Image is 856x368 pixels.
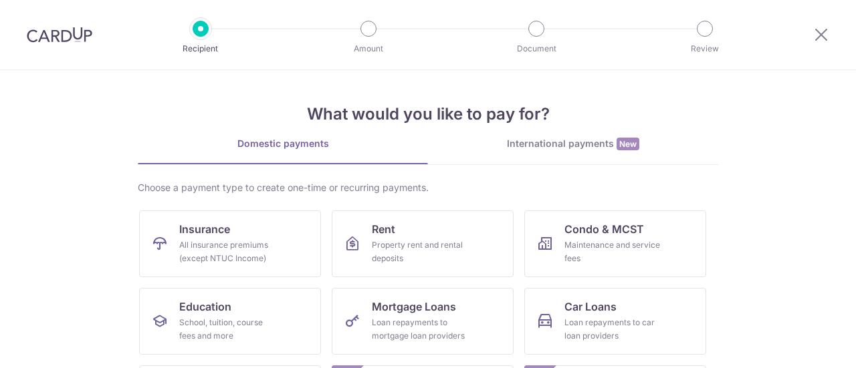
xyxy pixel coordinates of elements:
div: School, tuition, course fees and more [179,316,276,343]
span: Rent [372,221,395,237]
span: New [617,138,639,150]
div: International payments [428,137,718,151]
div: All insurance premiums (except NTUC Income) [179,238,276,265]
a: EducationSchool, tuition, course fees and more [139,288,321,355]
span: Car Loans [564,299,617,315]
p: Amount [319,42,418,55]
p: Review [655,42,754,55]
div: Loan repayments to mortgage loan providers [372,316,468,343]
span: Education [179,299,231,315]
a: Condo & MCSTMaintenance and service fees [524,210,706,277]
span: Insurance [179,221,230,237]
div: Maintenance and service fees [564,238,661,265]
span: Condo & MCST [564,221,644,237]
a: InsuranceAll insurance premiums (except NTUC Income) [139,210,321,277]
div: Domestic payments [138,137,428,150]
a: Mortgage LoansLoan repayments to mortgage loan providers [332,288,514,355]
div: Loan repayments to car loan providers [564,316,661,343]
p: Document [487,42,586,55]
iframe: Opens a widget where you can find more information [770,328,843,361]
div: Choose a payment type to create one-time or recurring payments. [138,181,718,194]
h4: What would you like to pay for? [138,102,718,126]
img: CardUp [27,27,92,43]
span: Mortgage Loans [372,299,456,315]
a: Car LoansLoan repayments to car loan providers [524,288,706,355]
a: RentProperty rent and rental deposits [332,210,514,277]
div: Property rent and rental deposits [372,238,468,265]
p: Recipient [151,42,250,55]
